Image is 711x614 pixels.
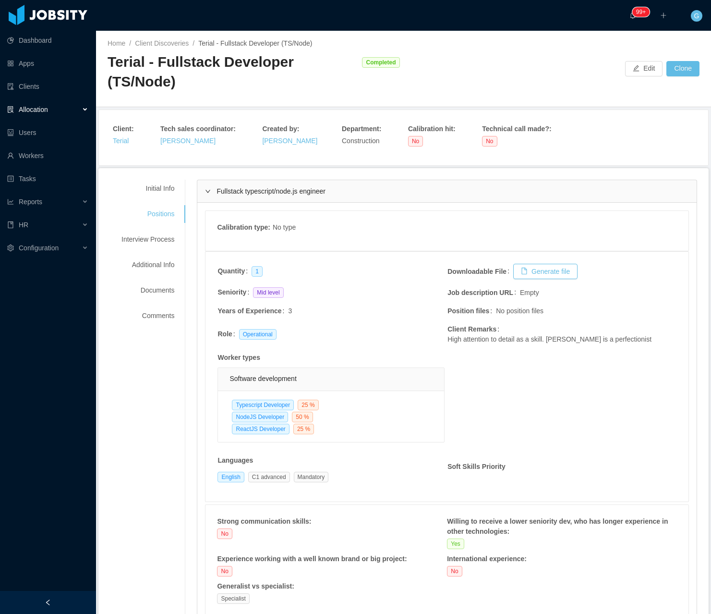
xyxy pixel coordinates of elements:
span: Fullstack typescript/node.js engineer [217,187,325,195]
strong: Generalist vs specialist : [217,582,294,590]
strong: Calibration hit : [408,125,456,133]
strong: Client : [113,125,134,133]
strong: Role [217,330,232,338]
span: Yes [447,539,464,549]
span: No [217,566,232,577]
span: High attention to detail as a skill. [PERSON_NAME] is a perfectionist [447,334,651,344]
i: icon: right [205,188,211,194]
span: C1 advanced [248,472,290,482]
span: Allocation [19,106,48,113]
strong: Languages [217,456,253,464]
span: Mid level [253,287,283,298]
sup: 221 [632,7,650,17]
span: Reports [19,198,42,206]
div: Initial Info [110,180,186,197]
span: Empty [520,288,539,298]
i: icon: plus [660,12,667,19]
a: [PERSON_NAME] [262,137,317,145]
i: icon: line-chart [7,198,14,205]
i: icon: setting [7,245,14,251]
strong: International experience : [447,555,527,563]
span: NodeJS Developer [232,412,288,422]
i: icon: solution [7,106,14,113]
span: No [447,566,462,577]
a: icon: userWorkers [7,146,88,165]
div: Interview Process [110,231,186,248]
span: ReactJS Developer [232,424,289,434]
span: No position files [496,306,543,316]
span: G [694,10,699,22]
strong: Experience working with a well known brand or big project : [217,555,407,563]
span: Mandatory [294,472,329,482]
strong: Soft Skills Priority [447,463,506,470]
span: Operational [239,329,277,340]
strong: Tech sales coordinator : [160,125,236,133]
span: No [482,136,497,147]
strong: Years of Experience [217,307,281,315]
span: 50 % [292,412,313,422]
div: Comments [110,307,186,325]
i: icon: book [7,221,14,228]
a: icon: robotUsers [7,123,88,142]
div: Additional Info [110,256,186,274]
span: Construction [342,137,380,145]
span: HR [19,221,28,229]
a: Home [108,39,125,47]
span: / [129,39,131,47]
span: Completed [362,57,399,68]
div: Positions [110,205,186,223]
strong: Job description URL [447,289,513,296]
span: English [217,472,244,482]
a: Terial [113,137,129,145]
a: Client Discoveries [135,39,189,47]
div: Software development [229,368,433,390]
strong: Position files [447,307,489,315]
div: Terial - Fullstack Developer (TS/Node) [108,52,357,91]
span: / [193,39,194,47]
strong: Client Remarks [447,325,496,333]
button: Clone [666,61,699,76]
a: icon: profileTasks [7,169,88,188]
span: No [217,528,232,539]
div: No type [273,222,296,234]
a: icon: auditClients [7,77,88,96]
span: 25 % [298,400,318,410]
strong: Technical call made? : [482,125,551,133]
strong: Quantity [217,267,245,275]
a: [PERSON_NAME] [160,137,216,145]
span: Specialist [217,593,249,604]
span: Terial - Fullstack Developer (TS/Node) [198,39,312,47]
span: Typescript Developer [232,400,294,410]
span: 1 [252,266,263,277]
a: icon: appstoreApps [7,54,88,73]
div: icon: rightFullstack typescript/node.js engineer [197,180,697,202]
span: 25 % [293,424,314,434]
strong: Worker types [217,354,260,361]
button: icon: editEdit [625,61,663,76]
strong: Downloadable File [447,268,506,275]
strong: Department : [342,125,381,133]
strong: Seniority [217,288,246,296]
i: icon: bell [629,12,636,19]
a: icon: pie-chartDashboard [7,31,88,50]
strong: Calibration type : [217,223,270,231]
div: Documents [110,282,186,299]
strong: Willing to receive a lower seniority dev, who has longer experience in other technologies : [447,517,670,535]
button: icon: fileGenerate file [513,264,578,279]
strong: Created by : [262,125,299,133]
span: Configuration [19,244,59,252]
span: 3 [288,307,292,315]
strong: Strong communication skills : [217,517,311,525]
span: No [408,136,423,147]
